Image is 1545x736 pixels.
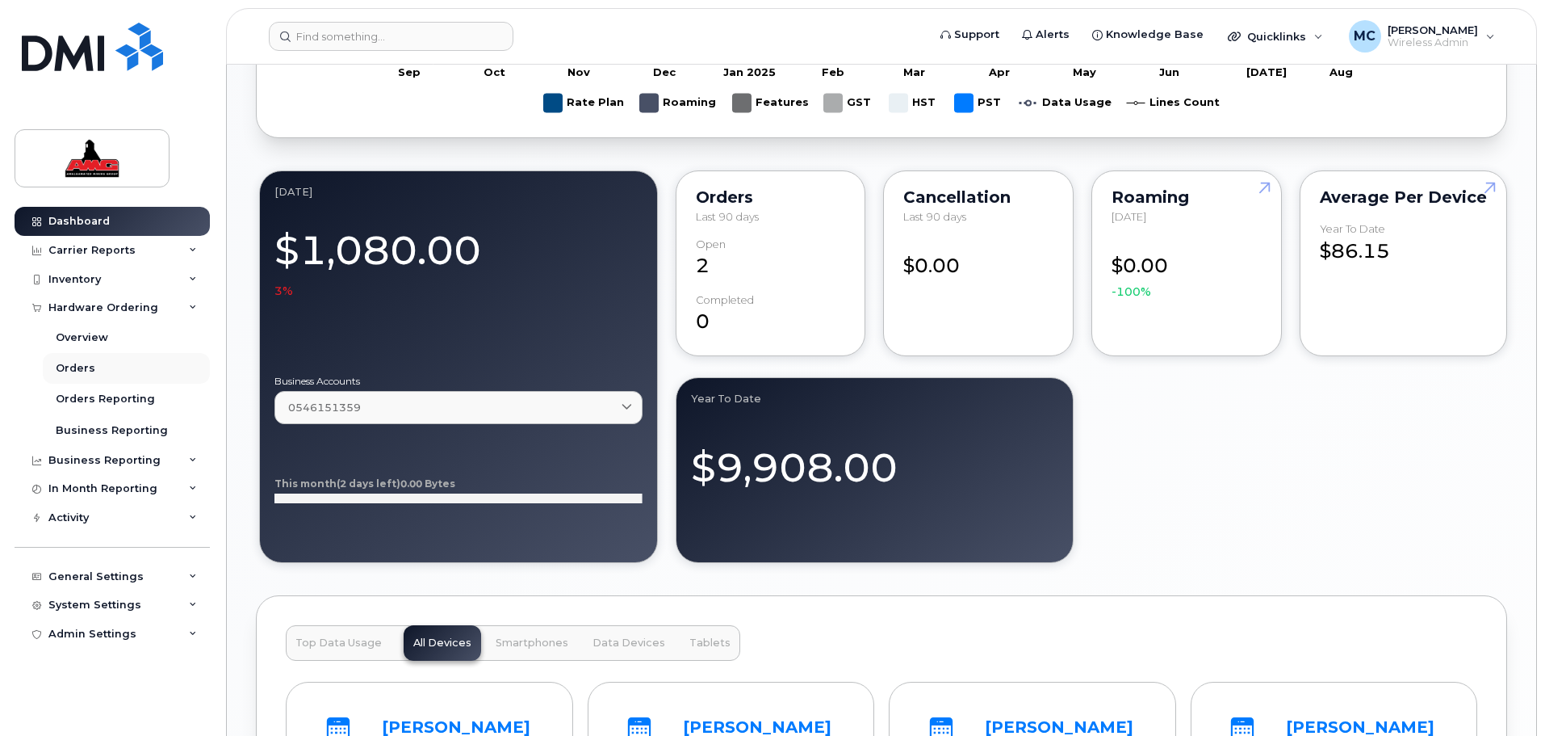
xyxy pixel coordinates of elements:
tspan: Jan 2025 [723,65,776,78]
div: completed [696,294,754,306]
span: -100% [1112,284,1151,300]
tspan: Jun [1159,65,1179,78]
span: [PERSON_NAME] [1388,23,1478,36]
tspan: Feb [822,65,844,78]
a: Alerts [1011,19,1081,51]
div: $0.00 [1112,238,1262,301]
div: Orders [696,191,846,204]
button: Top Data Usage [286,625,391,661]
g: PST [955,87,1003,119]
tspan: Nov [567,65,590,78]
span: Smartphones [496,637,568,650]
label: Business Accounts [274,376,643,386]
g: Roaming [640,87,717,119]
tspan: Sep [398,65,421,78]
button: Data Devices [583,625,675,661]
span: Alerts [1036,27,1070,43]
div: Quicklinks [1216,20,1334,53]
span: Tablets [689,637,731,650]
a: Knowledge Base [1081,19,1215,51]
tspan: This month [274,477,337,490]
input: Find something... [269,22,513,51]
button: Tablets [680,625,740,661]
g: HST [890,87,939,119]
div: Average per Device [1320,191,1487,204]
tspan: 0.00 Bytes [400,477,455,490]
g: Features [733,87,809,119]
span: Quicklinks [1247,30,1306,43]
tspan: Oct [484,65,505,78]
button: Smartphones [486,625,578,661]
div: Cancellation [903,191,1053,204]
div: Year to Date [691,393,1059,406]
div: August 2025 [274,186,643,199]
g: Lines Count [1127,87,1220,119]
g: GST [824,87,873,119]
div: Open [696,238,726,250]
tspan: Dec [653,65,676,78]
div: Roaming [1112,191,1262,204]
tspan: (2 days left) [337,477,400,490]
span: 3% [274,283,293,299]
div: $86.15 [1320,223,1487,265]
div: Meagan Carter [1338,20,1506,53]
div: $0.00 [903,238,1053,280]
a: Support [929,19,1011,51]
g: Data Usage [1020,87,1112,119]
span: Top Data Usage [295,637,382,650]
g: Legend [544,87,1220,119]
tspan: [DATE] [1246,65,1287,78]
a: 0546151359 [274,391,643,424]
div: 0 [696,294,846,336]
g: Rate Plan [544,87,624,119]
div: 2 [696,238,846,280]
tspan: Aug [1329,65,1353,78]
span: 0546151359 [288,400,361,415]
div: $1,080.00 [274,218,643,299]
span: Data Devices [592,637,665,650]
span: Last 90 days [696,210,759,223]
tspan: Mar [903,65,925,78]
tspan: May [1073,65,1096,78]
div: Year to Date [1320,223,1385,235]
span: Knowledge Base [1106,27,1204,43]
span: MC [1354,27,1375,46]
span: [DATE] [1112,210,1146,223]
div: $9,908.00 [691,425,1059,495]
span: Wireless Admin [1388,36,1478,49]
tspan: Apr [988,65,1010,78]
span: Support [954,27,999,43]
span: Last 90 days [903,210,966,223]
